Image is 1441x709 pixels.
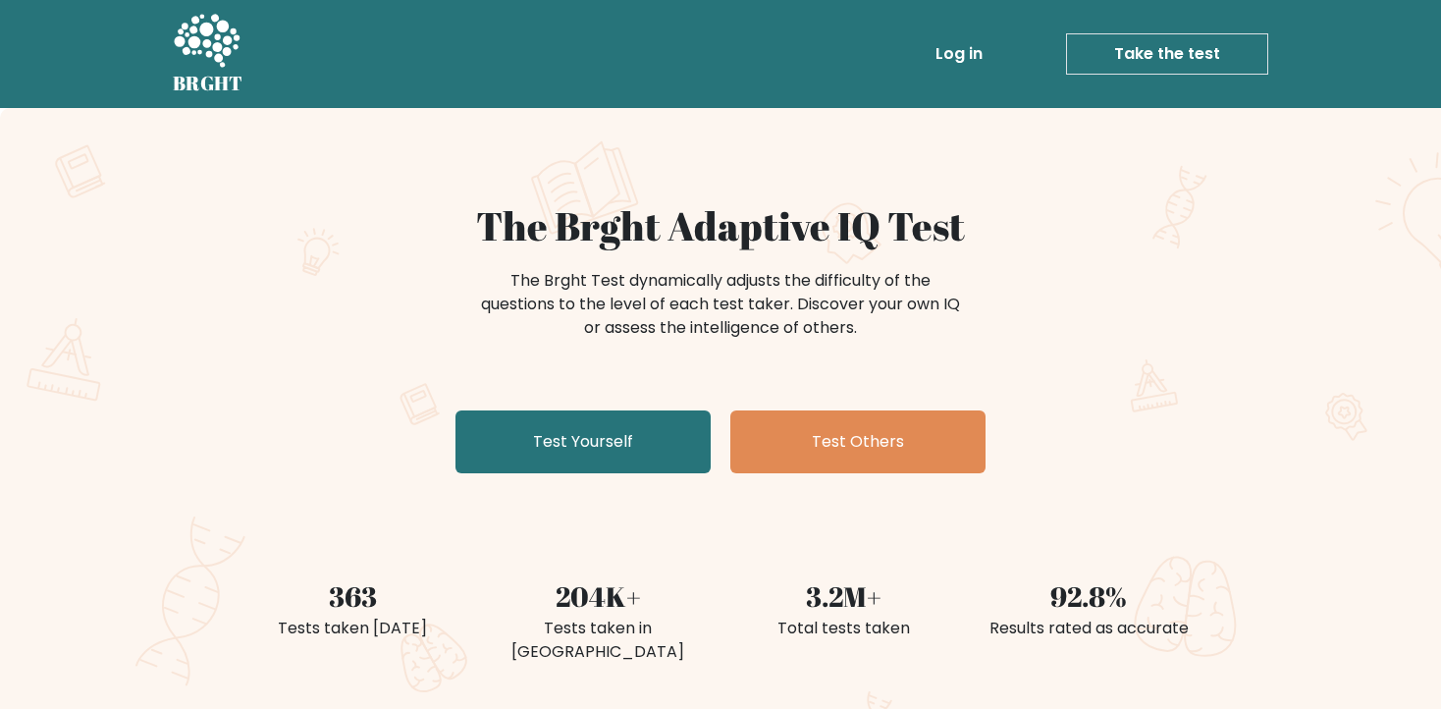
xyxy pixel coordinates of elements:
[978,575,1200,617] div: 92.8%
[241,202,1200,249] h1: The Brght Adaptive IQ Test
[173,72,243,95] h5: BRGHT
[978,617,1200,640] div: Results rated as accurate
[241,575,463,617] div: 363
[487,575,709,617] div: 204K+
[487,617,709,664] div: Tests taken in [GEOGRAPHIC_DATA]
[455,410,711,473] a: Test Yourself
[475,269,966,340] div: The Brght Test dynamically adjusts the difficulty of the questions to the level of each test take...
[732,575,954,617] div: 3.2M+
[928,34,990,74] a: Log in
[1066,33,1268,75] a: Take the test
[241,617,463,640] div: Tests taken [DATE]
[173,8,243,100] a: BRGHT
[730,410,986,473] a: Test Others
[732,617,954,640] div: Total tests taken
